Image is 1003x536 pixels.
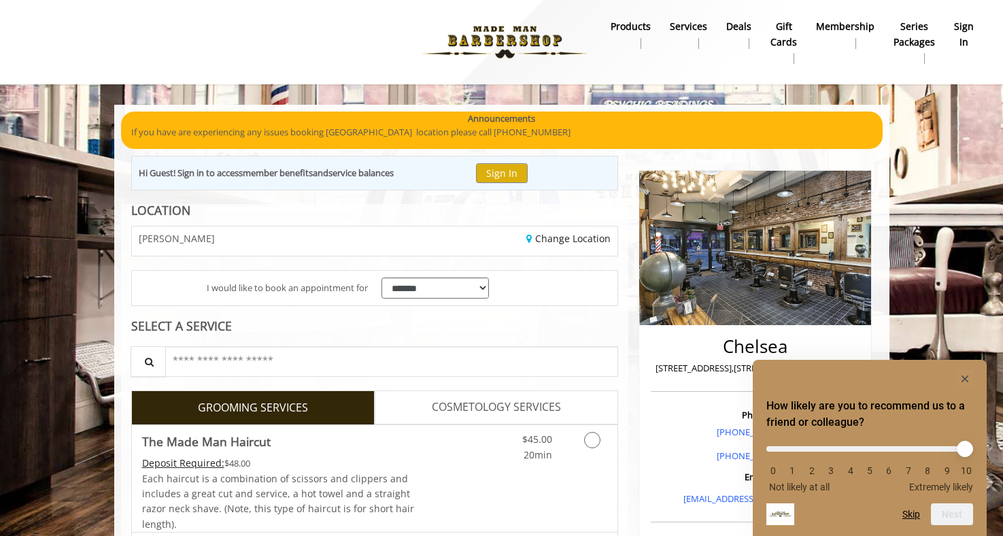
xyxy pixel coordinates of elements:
[476,163,528,183] button: Sign In
[959,465,973,476] li: 10
[432,399,561,416] span: COSMETOLOGY SERVICES
[468,112,535,126] b: Announcements
[770,19,797,50] b: gift cards
[601,17,660,52] a: Productsproducts
[717,426,794,438] a: [PHONE_NUMBER]
[717,17,761,52] a: DealsDeals
[844,465,857,476] li: 4
[884,17,945,67] a: Series packagesSeries packages
[931,503,973,525] button: Next question
[957,371,973,387] button: Hide survey
[902,465,915,476] li: 7
[142,456,224,469] span: This service needs some Advance to be paid before we block your appointment
[654,472,856,482] h3: Email
[816,19,874,34] b: Membership
[654,337,856,356] h2: Chelsea
[940,465,954,476] li: 9
[824,465,838,476] li: 3
[139,166,394,180] div: Hi Guest! Sign in to access and
[142,456,415,471] div: $48.00
[726,19,751,34] b: Deals
[131,346,166,377] button: Service Search
[769,482,830,492] span: Not likely at all
[243,167,313,179] b: member benefits
[524,448,552,461] span: 20min
[761,17,806,67] a: Gift cardsgift cards
[805,465,819,476] li: 2
[522,433,552,446] span: $45.00
[131,125,872,139] p: If you have are experiencing any issues booking [GEOGRAPHIC_DATA] location please call [PHONE_NUM...
[785,465,799,476] li: 1
[902,509,920,520] button: Skip
[882,465,896,476] li: 6
[863,465,877,476] li: 5
[660,17,717,52] a: ServicesServices
[526,232,611,245] a: Change Location
[945,17,983,52] a: sign insign in
[717,450,794,462] a: [PHONE_NUMBER]
[954,19,974,50] b: sign in
[894,19,935,50] b: Series packages
[766,436,973,492] div: How likely are you to recommend us to a friend or colleague? Select an option from 0 to 10, with ...
[766,371,973,525] div: How likely are you to recommend us to a friend or colleague? Select an option from 0 to 10, with ...
[806,17,884,52] a: MembershipMembership
[909,482,973,492] span: Extremely likely
[670,19,707,34] b: Services
[766,398,973,431] h2: How likely are you to recommend us to a friend or colleague? Select an option from 0 to 10, with ...
[142,472,414,531] span: Each haircut is a combination of scissors and clippers and includes a great cut and service, a ho...
[654,361,856,375] p: [STREET_ADDRESS],[STREET_ADDRESS][US_STATE]
[328,167,394,179] b: service balances
[611,19,651,34] b: products
[921,465,934,476] li: 8
[131,202,190,218] b: LOCATION
[139,233,215,244] span: [PERSON_NAME]
[142,432,271,451] b: The Made Man Haircut
[766,465,780,476] li: 0
[131,320,619,333] div: SELECT A SERVICE
[654,410,856,420] h3: Phone
[411,5,598,80] img: Made Man Barbershop logo
[198,399,308,417] span: GROOMING SERVICES
[683,492,827,505] a: [EMAIL_ADDRESS][DOMAIN_NAME]
[207,281,368,295] span: I would like to book an appointment for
